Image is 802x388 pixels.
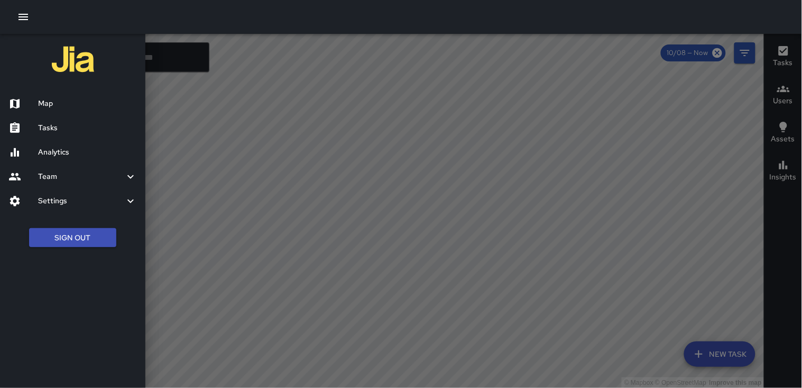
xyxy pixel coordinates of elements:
[38,195,124,207] h6: Settings
[38,98,137,110] h6: Map
[29,228,116,248] button: Sign Out
[52,38,94,80] img: jia-logo
[38,122,137,134] h6: Tasks
[38,147,137,158] h6: Analytics
[38,171,124,183] h6: Team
